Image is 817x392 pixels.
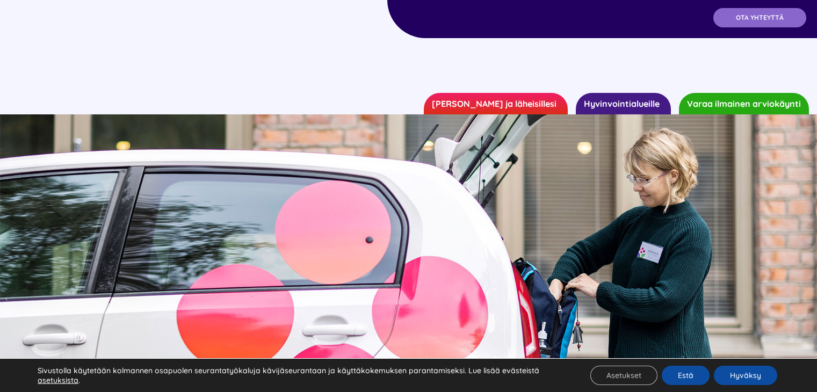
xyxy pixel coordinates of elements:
span: OTA YHTEYTTÄ [736,14,784,21]
a: OTA YHTEYTTÄ [713,8,806,27]
p: Sivustolla käytetään kolmannen osapuolen seurantatyökaluja kävijäseurantaan ja käyttäkokemuksen p... [38,366,563,385]
a: [PERSON_NAME] ja läheisillesi [424,93,568,114]
button: asetuksista [38,375,78,385]
button: Asetukset [590,366,657,385]
a: Hyvinvointialueille [576,93,671,114]
button: Estä [662,366,710,385]
button: Hyväksy [714,366,777,385]
a: Varaa ilmainen arviokäynti [679,93,809,114]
